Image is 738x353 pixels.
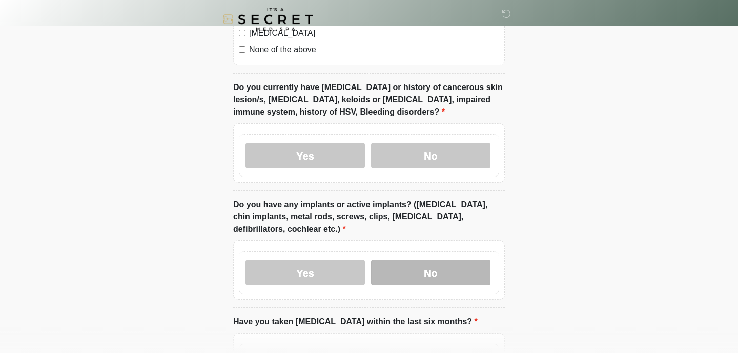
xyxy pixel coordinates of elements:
[245,143,365,168] label: Yes
[371,260,490,285] label: No
[233,81,505,118] label: Do you currently have [MEDICAL_DATA] or history of cancerous skin lesion/s, [MEDICAL_DATA], keloi...
[223,8,313,31] img: It's A Secret Med Spa Logo
[245,260,365,285] label: Yes
[249,43,499,56] label: None of the above
[239,46,245,53] input: None of the above
[371,143,490,168] label: No
[233,316,478,328] label: Have you taken [MEDICAL_DATA] within the last six months?
[233,198,505,235] label: Do you have any implants or active implants? ([MEDICAL_DATA], chin implants, metal rods, screws, ...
